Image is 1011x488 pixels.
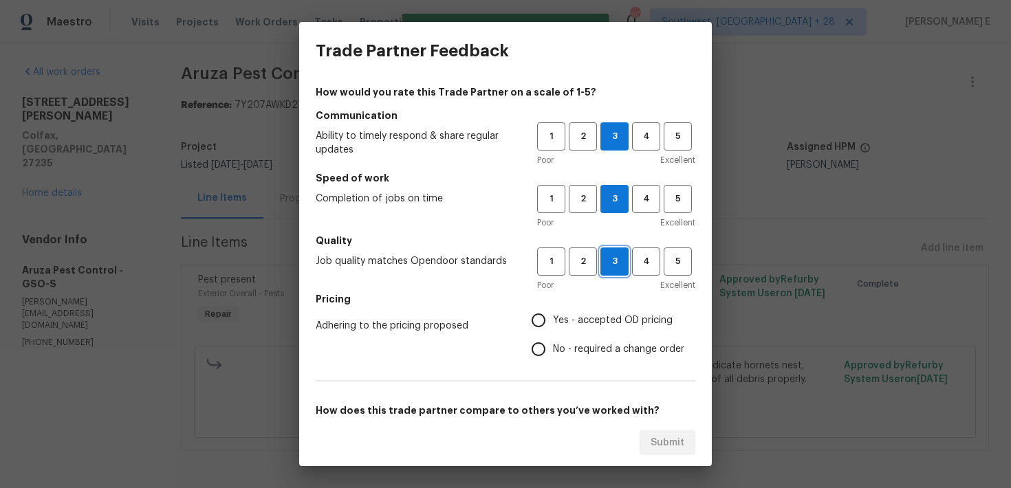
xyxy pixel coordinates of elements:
[665,191,691,207] span: 5
[316,41,509,60] h3: Trade Partner Feedback
[601,254,628,269] span: 3
[532,306,695,364] div: Pricing
[316,171,695,185] h5: Speed of work
[601,191,628,207] span: 3
[660,216,695,230] span: Excellent
[633,191,659,207] span: 4
[600,185,629,213] button: 3
[539,129,564,144] span: 1
[537,278,554,292] span: Poor
[664,122,692,151] button: 5
[601,129,628,144] span: 3
[665,254,691,269] span: 5
[316,85,695,99] h4: How would you rate this Trade Partner on a scale of 1-5?
[569,122,597,151] button: 2
[633,129,659,144] span: 4
[316,403,695,417] h5: How does this trade partner compare to others you’ve worked with?
[537,247,565,276] button: 1
[665,129,691,144] span: 5
[316,192,515,206] span: Completion of jobs on time
[553,342,684,357] span: No - required a change order
[316,254,515,268] span: Job quality matches Opendoor standards
[539,254,564,269] span: 1
[633,254,659,269] span: 4
[537,185,565,213] button: 1
[570,129,596,144] span: 2
[569,185,597,213] button: 2
[664,185,692,213] button: 5
[316,234,695,247] h5: Quality
[664,247,692,276] button: 5
[537,153,554,167] span: Poor
[660,278,695,292] span: Excellent
[537,216,554,230] span: Poor
[316,292,695,306] h5: Pricing
[600,247,629,276] button: 3
[632,247,660,276] button: 4
[570,254,596,269] span: 2
[632,185,660,213] button: 4
[537,122,565,151] button: 1
[660,153,695,167] span: Excellent
[569,247,597,276] button: 2
[553,313,673,328] span: Yes - accepted OD pricing
[316,319,510,333] span: Adhering to the pricing proposed
[539,191,564,207] span: 1
[316,129,515,157] span: Ability to timely respond & share regular updates
[600,122,629,151] button: 3
[632,122,660,151] button: 4
[570,191,596,207] span: 2
[316,109,695,122] h5: Communication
